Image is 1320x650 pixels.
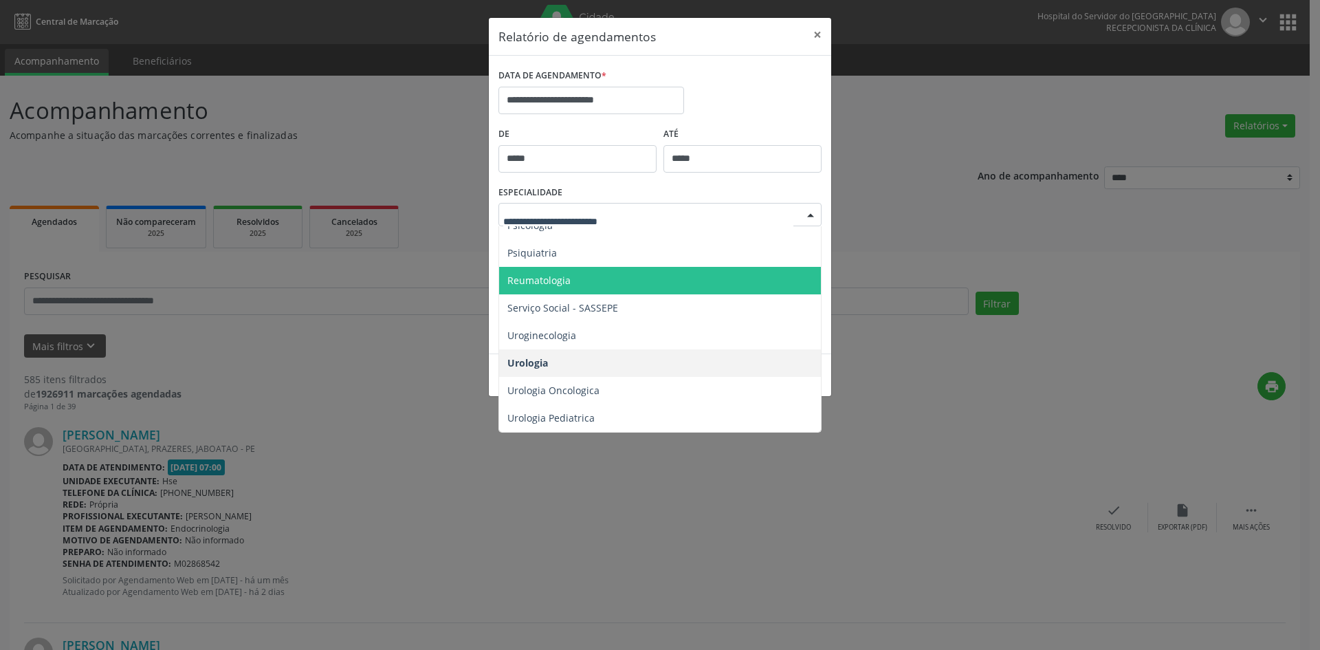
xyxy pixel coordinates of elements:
button: Close [804,18,831,52]
span: Psiquiatria [507,246,557,259]
h5: Relatório de agendamentos [498,28,656,45]
label: De [498,124,657,145]
span: Urologia [507,356,548,369]
label: ATÉ [663,124,822,145]
label: ESPECIALIDADE [498,182,562,204]
span: Urologia Oncologica [507,384,599,397]
label: DATA DE AGENDAMENTO [498,65,606,87]
span: Reumatologia [507,274,571,287]
span: Urologia Pediatrica [507,411,595,424]
span: Uroginecologia [507,329,576,342]
span: Serviço Social - SASSEPE [507,301,618,314]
